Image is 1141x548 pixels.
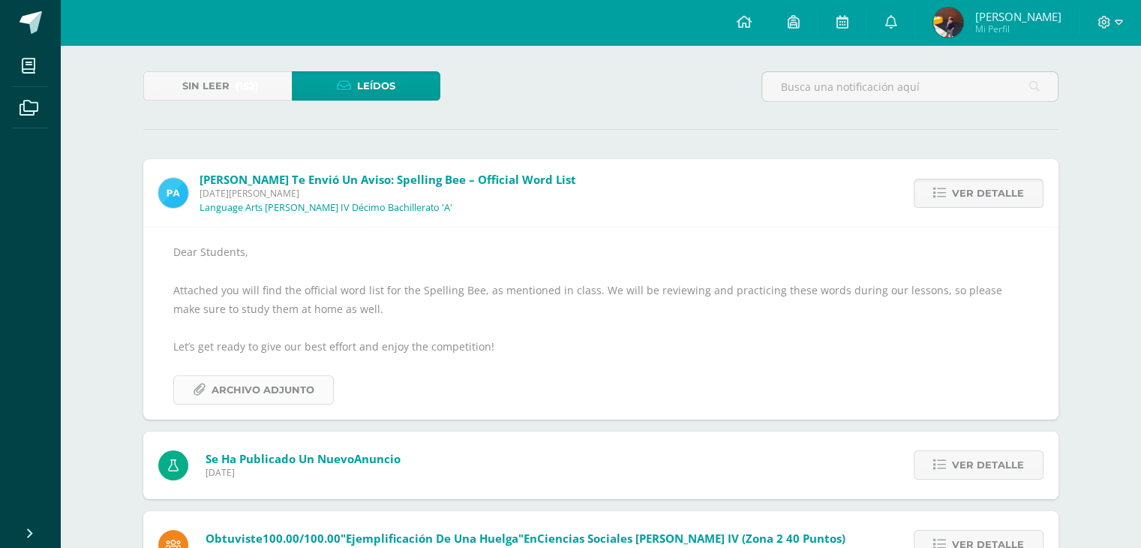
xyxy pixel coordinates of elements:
span: Mi Perfil [974,23,1061,35]
div: Dear Students, Attached you will find the official word list for the Spelling Bee, as mentioned i... [173,242,1028,404]
span: Se ha publicado un nuevo [206,451,401,466]
span: 100.00/100.00 [263,531,341,546]
span: Archivo Adjunto [212,376,314,404]
span: Obtuviste en [206,531,845,546]
a: Leídos [292,71,440,101]
span: "Ejemplificación de una huelga" [341,531,524,546]
span: (152) [236,72,259,100]
a: Archivo Adjunto [173,375,334,405]
img: 16d00d6a61aad0e8a558f8de8df831eb.png [158,178,188,208]
p: Language Arts [PERSON_NAME] IV Décimo Bachillerato 'A' [200,202,452,214]
span: [PERSON_NAME] [974,9,1061,24]
span: Sin leer [182,72,230,100]
span: Ver detalle [952,451,1024,479]
span: [DATE] [206,466,401,479]
span: Leídos [357,72,395,100]
span: Anuncio [354,451,401,466]
span: [PERSON_NAME] te envió un aviso: Spelling Bee – Official Word List [200,172,576,187]
span: [DATE][PERSON_NAME] [200,187,576,200]
span: Ciencias Sociales [PERSON_NAME] IV (Zona 2 40 puntos) [537,531,845,546]
a: Sin leer(152) [143,71,292,101]
span: Ver detalle [952,179,1024,207]
img: 59de13f9caaab9d1ce0f6dc265553921.png [933,8,963,38]
input: Busca una notificación aquí [762,72,1058,101]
